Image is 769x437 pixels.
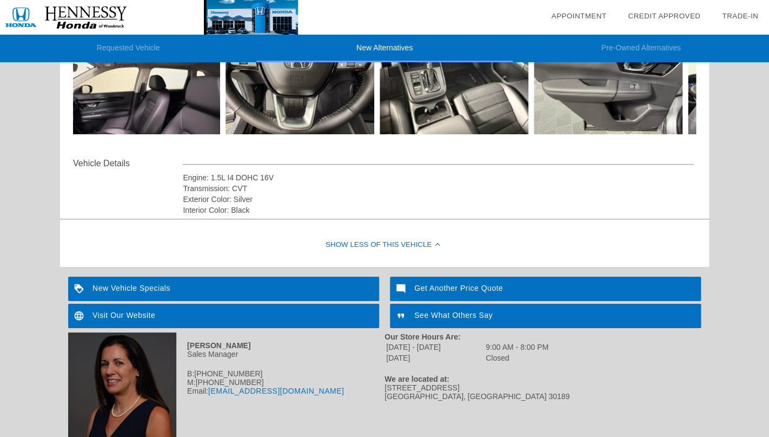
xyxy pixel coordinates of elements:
strong: We are located at: [384,375,449,383]
div: B: [68,369,384,378]
div: [STREET_ADDRESS] [GEOGRAPHIC_DATA], [GEOGRAPHIC_DATA] 30189 [384,383,701,401]
td: Closed [485,353,549,363]
img: ic_loyalty_white_24dp_2x.png [68,277,92,301]
div: Show Less of this Vehicle [60,224,709,267]
a: Appointment [551,12,606,20]
div: Engine: 1.5L I4 DOHC 16V [183,172,694,183]
a: Get Another Price Quote [390,277,701,301]
img: ic_language_white_24dp_2x.png [68,304,92,328]
div: Exterior Color: Silver [183,194,694,205]
td: 9:00 AM - 8:00 PM [485,342,549,352]
div: Vehicle Details [73,157,183,170]
li: Pre-Owned Alternatives [513,35,769,62]
a: New Vehicle Specials [68,277,379,301]
img: 6ff3a428-b0f7-4647-b181-5a52753f257f.jpeg [71,23,220,134]
a: Trade-In [722,12,758,20]
td: [DATE] - [DATE] [386,342,484,352]
a: [EMAIL_ADDRESS][DOMAIN_NAME] [208,387,344,395]
li: New Alternatives [256,35,513,62]
strong: Our Store Hours Are: [384,332,460,341]
div: Interior Color: Black [183,205,694,216]
div: Sales Manager [68,350,384,358]
img: 08764ac2-96d2-4544-bccd-adde43e1ce9b.jpeg [226,23,374,134]
td: [DATE] [386,353,484,363]
a: Credit Approved [628,12,700,20]
strong: [PERSON_NAME] [187,341,250,350]
img: ic_format_quote_white_24dp_2x.png [390,304,414,328]
span: [PHONE_NUMBER] [196,378,264,387]
a: Visit Our Website [68,304,379,328]
img: 60b00c3b-ca07-428c-b030-751eb983213b.jpeg [380,23,528,134]
div: Email: [68,387,384,395]
div: M: [68,378,384,387]
a: See What Others Say [390,304,701,328]
div: Transmission: CVT [183,183,694,194]
img: 706c6235-d3c4-4f13-b450-2c7f6d3076a0.jpeg [534,23,682,134]
span: [PHONE_NUMBER] [194,369,262,378]
img: ic_mode_comment_white_24dp_2x.png [390,277,414,301]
